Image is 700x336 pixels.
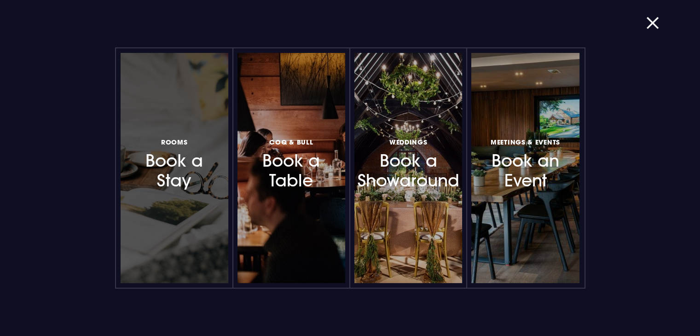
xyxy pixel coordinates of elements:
h3: Book a Stay [134,136,214,191]
h3: Book a Table [251,136,331,191]
a: Coq & BullBook a Table [237,53,345,283]
span: Rooms [161,138,188,146]
h3: Book an Event [485,136,565,191]
a: WeddingsBook a Showaround [354,53,462,283]
a: Meetings & EventsBook an Event [471,53,579,283]
span: Weddings [389,138,428,146]
a: RoomsBook a Stay [121,53,228,283]
h3: Book a Showaround [368,136,448,191]
span: Coq & Bull [269,138,313,146]
span: Meetings & Events [491,138,560,146]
